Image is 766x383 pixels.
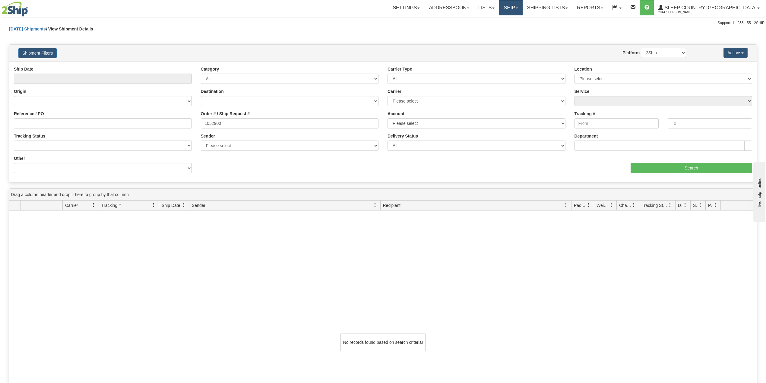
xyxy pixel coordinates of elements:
a: Sender filter column settings [370,200,380,210]
label: Destination [201,88,224,94]
input: To [668,118,752,128]
a: Settings [388,0,424,15]
a: Sleep Country [GEOGRAPHIC_DATA] 2044 / [PERSON_NAME] [654,0,764,15]
label: Service [574,88,590,94]
span: Tracking Status [642,202,668,208]
a: Recipient filter column settings [561,200,571,210]
label: Ship Date [14,66,33,72]
label: Reference / PO [14,111,44,117]
label: Other [14,155,25,161]
a: Tracking # filter column settings [149,200,159,210]
a: Packages filter column settings [584,200,594,210]
a: [DATE] Shipments [9,27,46,31]
div: live help - online [5,5,56,10]
span: 2044 / [PERSON_NAME] [658,9,704,15]
input: From [574,118,659,128]
span: Tracking # [101,202,121,208]
a: Pickup Status filter column settings [710,200,720,210]
a: Delivery Status filter column settings [680,200,690,210]
span: Charge [619,202,632,208]
a: Ship [499,0,522,15]
input: Search [631,163,752,173]
span: Sleep Country [GEOGRAPHIC_DATA] [663,5,757,10]
a: Reports [572,0,608,15]
label: Department [574,133,598,139]
label: Account [388,111,404,117]
div: No records found based on search criteria! [340,334,426,351]
label: Category [201,66,219,72]
iframe: chat widget [752,161,765,222]
a: Shipping lists [523,0,572,15]
span: Ship Date [162,202,180,208]
a: Weight filter column settings [606,200,616,210]
div: grid grouping header [9,189,757,201]
label: Tracking Status [14,133,45,139]
span: Packages [574,202,587,208]
a: Charge filter column settings [629,200,639,210]
button: Shipment Filters [18,48,57,58]
label: Origin [14,88,26,94]
span: Recipient [383,202,400,208]
span: Delivery Status [678,202,683,208]
a: Lists [474,0,499,15]
img: logo2044.jpg [2,2,28,17]
label: Tracking # [574,111,595,117]
span: \ View Shipment Details [46,27,93,31]
span: Sender [192,202,205,208]
a: Addressbook [424,0,474,15]
span: Carrier [65,202,78,208]
label: Carrier Type [388,66,412,72]
div: Support: 1 - 855 - 55 - 2SHIP [2,21,764,26]
span: Pickup Status [708,202,713,208]
label: Platform [622,50,640,56]
span: Shipment Issues [693,202,698,208]
span: Weight [597,202,609,208]
a: Shipment Issues filter column settings [695,200,705,210]
label: Delivery Status [388,133,418,139]
label: Carrier [388,88,401,94]
label: Sender [201,133,215,139]
label: Order # / Ship Request # [201,111,250,117]
a: Carrier filter column settings [88,200,99,210]
label: Location [574,66,592,72]
button: Actions [723,48,748,58]
a: Ship Date filter column settings [179,200,189,210]
a: Tracking Status filter column settings [665,200,675,210]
